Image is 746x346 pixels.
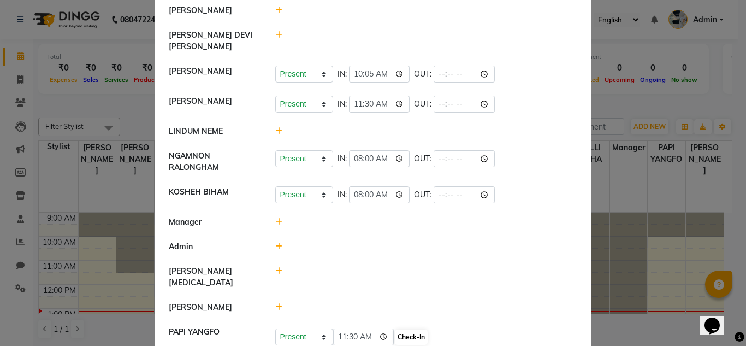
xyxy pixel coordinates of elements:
[161,326,267,346] div: PAPI YANGFO
[414,68,431,80] span: OUT:
[395,330,428,345] button: Check-In
[414,189,431,201] span: OUT:
[414,98,431,110] span: OUT:
[338,98,347,110] span: IN:
[161,30,267,52] div: [PERSON_NAME] DEVI [PERSON_NAME]
[161,5,267,16] div: [PERSON_NAME]
[414,153,431,165] span: OUT:
[161,216,267,228] div: Manager
[161,266,267,289] div: [PERSON_NAME][MEDICAL_DATA]
[338,153,347,165] span: IN:
[161,66,267,83] div: [PERSON_NAME]
[161,241,267,253] div: Admin
[338,68,347,80] span: IN:
[161,150,267,173] div: NGAMNON RALONGHAM
[161,126,267,137] div: LINDUM NEME
[700,302,735,335] iframe: chat widget
[161,186,267,203] div: KOSHEH BIHAM
[338,189,347,201] span: IN:
[161,96,267,113] div: [PERSON_NAME]
[161,302,267,313] div: [PERSON_NAME]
